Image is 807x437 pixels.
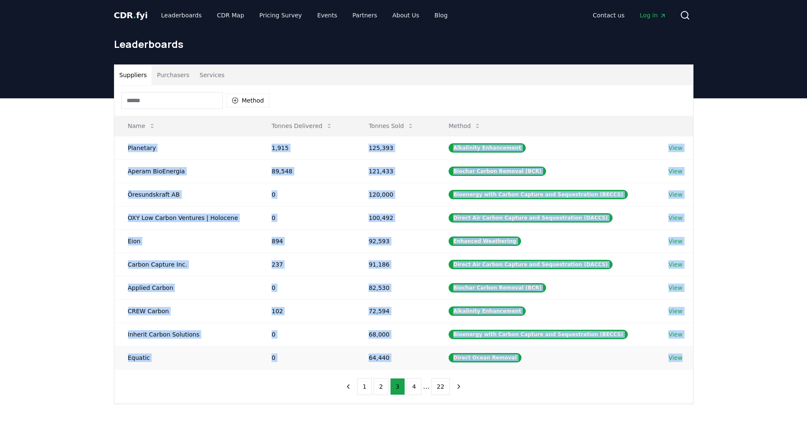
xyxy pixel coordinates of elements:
div: Alkalinity Enhancement [449,143,526,153]
span: Log in [640,11,666,19]
td: 91,186 [355,253,435,276]
nav: Main [586,8,673,23]
a: CDR Map [210,8,251,23]
div: Direct Air Carbon Capture and Sequestration (DACCS) [449,213,613,223]
td: 68,000 [355,323,435,346]
a: About Us [385,8,426,23]
li: ... [423,381,430,392]
div: Enhanced Weathering [449,237,521,246]
a: View [668,284,682,292]
button: 1 [357,378,372,395]
div: Biochar Carbon Removal (BCR) [449,167,546,176]
td: Eion [114,229,258,253]
td: Carbon Capture Inc. [114,253,258,276]
td: Öresundskraft AB [114,183,258,206]
button: Tonnes Delivered [265,117,339,134]
a: View [668,260,682,269]
td: 0 [258,346,355,369]
a: View [668,167,682,175]
td: 0 [258,206,355,229]
td: Applied Carbon [114,276,258,299]
div: Alkalinity Enhancement [449,306,526,316]
a: View [668,144,682,152]
td: 1,915 [258,136,355,159]
td: 82,530 [355,276,435,299]
button: Method [442,117,488,134]
td: 92,593 [355,229,435,253]
td: Inherit Carbon Solutions [114,323,258,346]
button: previous page [341,378,355,395]
td: Equatic [114,346,258,369]
button: next page [452,378,466,395]
button: Method [226,94,270,107]
td: 125,393 [355,136,435,159]
td: 0 [258,183,355,206]
span: CDR fyi [114,10,148,20]
div: Bioenergy with Carbon Capture and Sequestration (BECCS) [449,330,628,339]
button: Suppliers [114,65,152,85]
a: Leaderboards [154,8,208,23]
a: Contact us [586,8,631,23]
button: 22 [431,378,450,395]
div: Direct Ocean Removal [449,353,521,362]
div: Bioenergy with Carbon Capture and Sequestration (BECCS) [449,190,628,199]
a: CDR.fyi [114,9,148,21]
td: 102 [258,299,355,323]
td: Planetary [114,136,258,159]
button: 2 [374,378,388,395]
td: CREW Carbon [114,299,258,323]
a: View [668,353,682,362]
a: View [668,214,682,222]
span: . [133,10,136,20]
a: View [668,307,682,315]
td: 100,492 [355,206,435,229]
a: Partners [346,8,384,23]
td: 120,000 [355,183,435,206]
h1: Leaderboards [114,37,693,51]
div: Biochar Carbon Removal (BCR) [449,283,546,292]
td: 72,594 [355,299,435,323]
td: 89,548 [258,159,355,183]
a: View [668,237,682,245]
td: 237 [258,253,355,276]
td: 64,440 [355,346,435,369]
div: Direct Air Carbon Capture and Sequestration (DACCS) [449,260,613,269]
button: Services [194,65,230,85]
a: Log in [633,8,673,23]
td: Aperam BioEnergia [114,159,258,183]
button: Name [121,117,162,134]
nav: Main [154,8,454,23]
a: View [668,190,682,199]
a: Blog [428,8,455,23]
a: Pricing Survey [252,8,308,23]
a: Events [311,8,344,23]
td: 0 [258,276,355,299]
button: Purchasers [152,65,194,85]
button: 4 [407,378,422,395]
button: 3 [390,378,405,395]
td: 894 [258,229,355,253]
td: OXY Low Carbon Ventures | Holocene [114,206,258,229]
td: 121,433 [355,159,435,183]
td: 0 [258,323,355,346]
a: View [668,330,682,339]
button: Tonnes Sold [362,117,421,134]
